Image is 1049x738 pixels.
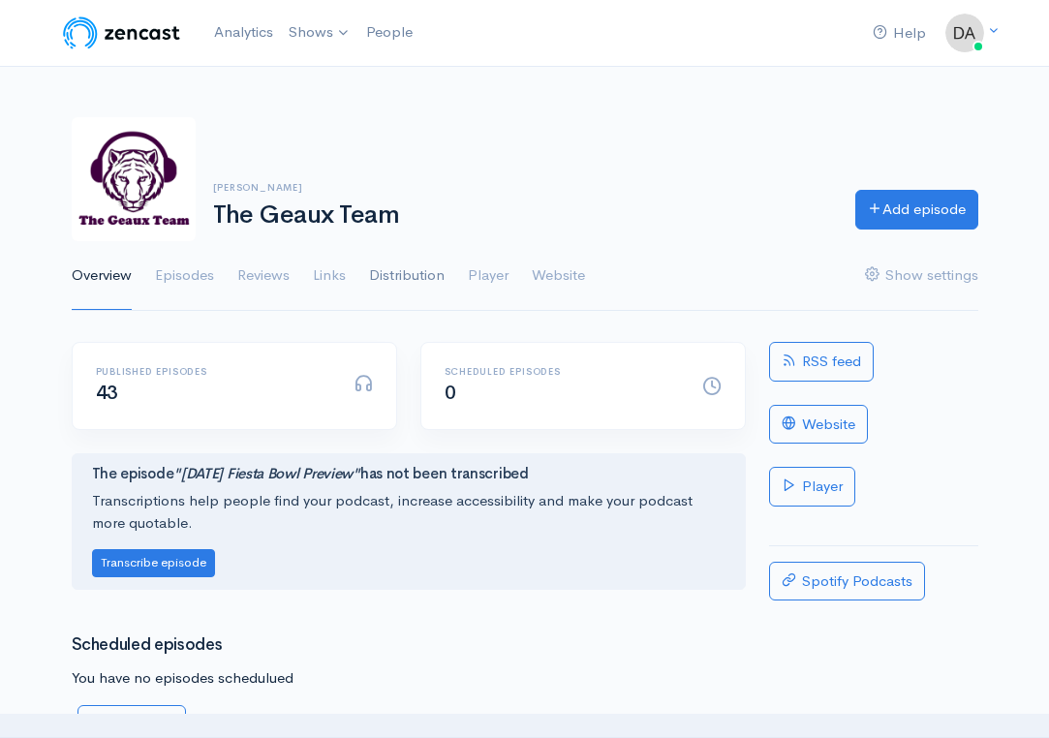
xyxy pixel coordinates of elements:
[769,405,868,445] a: Website
[72,241,132,311] a: Overview
[96,381,118,405] span: 43
[769,342,874,382] a: RSS feed
[369,241,445,311] a: Distribution
[865,13,934,54] a: Help
[206,12,281,53] a: Analytics
[313,241,346,311] a: Links
[92,552,215,570] a: Transcribe episode
[72,636,746,655] h3: Scheduled episodes
[92,549,215,577] button: Transcribe episode
[213,182,832,193] h6: [PERSON_NAME]
[60,14,183,52] img: ZenCast Logo
[237,241,290,311] a: Reviews
[532,241,585,311] a: Website
[281,12,358,54] a: Shows
[92,466,725,482] h4: The episode has not been transcribed
[445,366,679,377] h6: Scheduled episodes
[155,241,214,311] a: Episodes
[72,667,746,690] p: You have no episodes schedulued
[96,366,330,377] h6: Published episodes
[92,490,725,534] p: Transcriptions help people find your podcast, increase accessibility and make your podcast more q...
[213,201,832,230] h1: The Geaux Team
[769,562,925,601] a: Spotify Podcasts
[769,467,855,507] a: Player
[468,241,509,311] a: Player
[855,190,978,230] a: Add episode
[865,241,978,311] a: Show settings
[945,14,984,52] img: ...
[173,464,360,482] i: "[DATE] Fiesta Bowl Preview"
[358,12,420,53] a: People
[445,381,456,405] span: 0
